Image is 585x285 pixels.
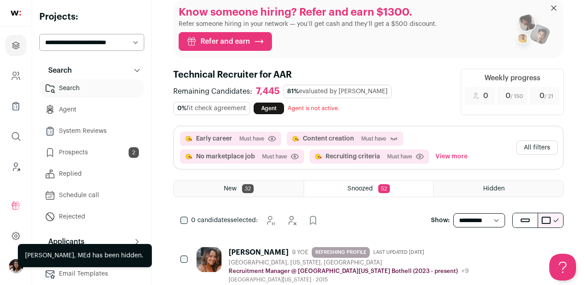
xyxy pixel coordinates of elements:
[39,101,144,119] a: Agent
[431,216,450,225] p: Show:
[483,91,488,101] span: 0
[174,181,304,197] a: New 32
[43,236,84,247] p: Applicants
[256,86,280,97] div: 7,445
[387,153,412,160] span: Must have
[229,259,469,266] div: [GEOGRAPHIC_DATA], [US_STATE], [GEOGRAPHIC_DATA]
[229,248,288,257] div: [PERSON_NAME]
[434,149,469,164] button: View more
[196,152,255,161] button: No marketplace job
[539,91,553,101] span: 0
[191,217,230,223] span: 0 candidates
[9,259,23,273] button: Open dropdown
[43,65,72,76] p: Search
[179,32,272,51] a: Refer and earn
[11,11,21,16] img: wellfound-shorthand-0d5821cbd27db2630d0214b213865d53afaa358527fdda9d0ea32b1df1b89c2c.svg
[254,103,284,114] a: Agent
[5,35,26,56] a: Projects
[177,105,187,112] span: 0%
[173,86,252,97] span: Remaining Candidates:
[39,233,144,251] button: Applicants
[485,73,540,83] div: Weekly progress
[512,10,551,53] img: referral_people_group_2-7c1ec42c15280f3369c0665c33c00ed472fd7f6af9dd0ec46c364f9a93ccf9a4.png
[196,134,232,143] button: Early career
[39,11,144,23] h2: Projects:
[39,208,144,226] a: Rejected
[304,211,322,229] button: Add to Prospects
[292,249,308,256] span: 9 YOE
[179,20,437,29] p: Refer someone hiring in your network — you’ll get cash and they’ll get a $500 discount.
[224,186,237,192] span: New
[262,153,287,160] span: Must have
[544,94,553,99] span: / 21
[242,184,254,193] span: 32
[461,268,469,274] span: +9
[173,102,250,115] div: fit check agreement
[283,85,392,98] div: evaluated by [PERSON_NAME]
[549,254,576,281] iframe: Help Scout Beacon - Open
[261,211,279,229] button: Snooze
[191,216,258,225] span: selected:
[39,62,144,79] button: Search
[361,135,386,142] span: Must have
[5,156,26,178] a: Leads (Backoffice)
[196,247,221,272] img: 6df312ad1317f6dd1ace14d4cb18b4ae3527646c6aba107a438ae02d11cd1cdf
[510,94,523,99] span: / 150
[516,140,558,155] button: All filters
[5,95,26,117] a: Company Lists
[483,186,505,192] span: Hidden
[434,181,563,197] a: Hidden
[5,65,26,87] a: Company and ATS Settings
[303,134,354,143] button: Content creation
[288,105,339,111] span: Agent is not active.
[173,69,450,81] h1: Technical Recruiter for AAR
[25,251,143,260] div: [PERSON_NAME], MEd has been hidden.
[39,79,144,97] a: Search
[287,88,299,95] span: 81%
[229,276,469,283] div: [GEOGRAPHIC_DATA][US_STATE] - 2015
[39,265,144,283] a: Email Templates
[378,184,390,193] span: 52
[506,91,523,101] span: 0
[326,152,380,161] button: Recruiting criteria
[179,5,437,20] p: Know someone hiring? Refer and earn $1300.
[229,268,458,275] p: Recruitment Manager @ [GEOGRAPHIC_DATA][US_STATE] Bothell (2023 - present)
[312,247,370,258] span: REFRESHING PROFILE
[39,186,144,204] a: Schedule call
[373,249,424,256] span: Last updated [DATE]
[39,165,144,183] a: Replied
[347,186,373,192] span: Snoozed
[39,144,144,161] a: Prospects2
[129,147,139,158] span: 2
[39,122,144,140] a: System Reviews
[283,211,301,229] button: Hide
[239,135,264,142] span: Must have
[9,259,23,273] img: 13179837-medium_jpg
